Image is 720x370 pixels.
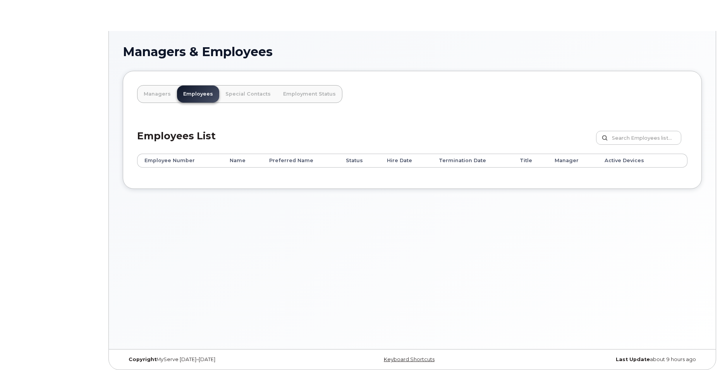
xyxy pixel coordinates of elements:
a: Employees [177,86,219,103]
div: about 9 hours ago [509,356,702,363]
h2: Employees List [137,131,216,154]
th: Status [339,154,380,168]
strong: Last Update [616,356,650,362]
div: MyServe [DATE]–[DATE] [123,356,316,363]
th: Termination Date [432,154,513,168]
th: Employee Number [137,154,223,168]
th: Active Devices [598,154,668,168]
th: Title [513,154,548,168]
th: Name [223,154,262,168]
h1: Managers & Employees [123,45,702,58]
th: Manager [548,154,598,168]
th: Hire Date [380,154,432,168]
th: Preferred Name [262,154,339,168]
a: Managers [137,86,177,103]
a: Employment Status [277,86,342,103]
a: Special Contacts [219,86,277,103]
a: Keyboard Shortcuts [384,356,435,362]
strong: Copyright [129,356,156,362]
